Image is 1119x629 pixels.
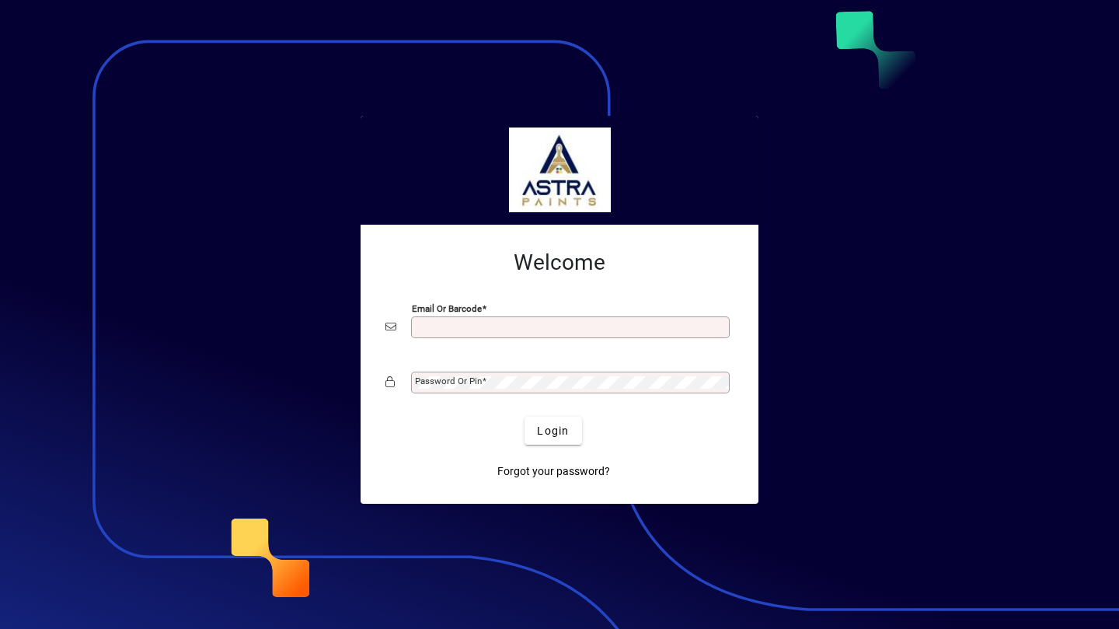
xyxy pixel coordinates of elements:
[525,417,581,445] button: Login
[497,463,610,480] span: Forgot your password?
[385,250,734,276] h2: Welcome
[537,423,569,439] span: Login
[491,457,616,485] a: Forgot your password?
[412,303,482,314] mat-label: Email or Barcode
[415,376,482,386] mat-label: Password or Pin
